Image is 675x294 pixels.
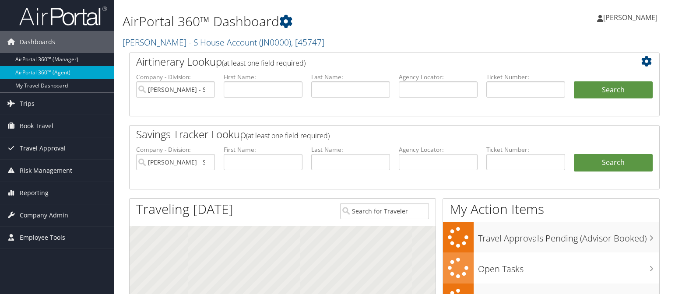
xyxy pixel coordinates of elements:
span: Travel Approval [20,137,66,159]
label: First Name: [224,145,302,154]
span: ( JN0000 ) [259,36,291,48]
h1: AirPortal 360™ Dashboard [123,12,485,31]
span: Book Travel [20,115,53,137]
a: Travel Approvals Pending (Advisor Booked) [443,222,659,253]
label: Company - Division: [136,145,215,154]
h3: Open Tasks [478,259,659,275]
label: Agency Locator: [399,145,478,154]
label: Last Name: [311,73,390,81]
h2: Airtinerary Lookup [136,54,608,69]
h2: Savings Tracker Lookup [136,127,608,142]
label: First Name: [224,73,302,81]
button: Search [574,81,653,99]
span: Trips [20,93,35,115]
a: [PERSON_NAME] - S House Account [123,36,324,48]
span: (at least one field required) [222,58,306,68]
span: Risk Management [20,160,72,182]
label: Company - Division: [136,73,215,81]
a: Search [574,154,653,171]
label: Last Name: [311,145,390,154]
span: , [ 45747 ] [291,36,324,48]
h3: Travel Approvals Pending (Advisor Booked) [478,228,659,245]
span: Employee Tools [20,227,65,248]
span: (at least one field required) [246,131,330,140]
h1: Traveling [DATE] [136,200,233,218]
label: Agency Locator: [399,73,478,81]
label: Ticket Number: [486,145,565,154]
span: Reporting [20,182,49,204]
img: airportal-logo.png [19,6,107,26]
span: [PERSON_NAME] [603,13,657,22]
label: Ticket Number: [486,73,565,81]
a: [PERSON_NAME] [597,4,666,31]
span: Dashboards [20,31,55,53]
input: search accounts [136,154,215,170]
a: Open Tasks [443,252,659,283]
span: Company Admin [20,204,68,226]
input: Search for Traveler [340,203,429,219]
h1: My Action Items [443,200,659,218]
